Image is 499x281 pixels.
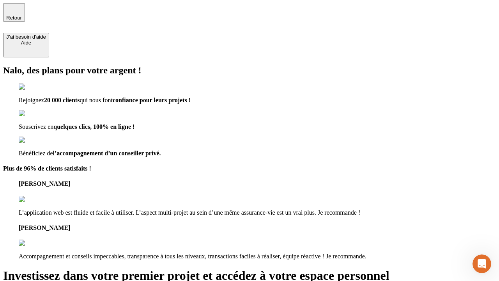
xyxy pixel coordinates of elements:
img: checkmark [19,84,52,91]
img: reviews stars [19,196,57,203]
h4: Plus de 96% de clients satisfaits ! [3,165,496,172]
img: checkmark [19,137,52,144]
span: Bénéficiez de [19,150,53,157]
button: Retour [3,3,25,22]
span: quelques clics, 100% en ligne ! [53,123,134,130]
span: 20 000 clients [44,97,80,103]
img: reviews stars [19,240,57,247]
span: Retour [6,15,22,21]
p: Accompagnement et conseils impeccables, transparence à tous les niveaux, transactions faciles à r... [19,253,496,260]
div: Aide [6,40,46,46]
span: Souscrivez en [19,123,53,130]
p: L’application web est fluide et facile à utiliser. L’aspect multi-projet au sein d’une même assur... [19,209,496,216]
div: J’ai besoin d'aide [6,34,46,40]
img: checkmark [19,110,52,117]
button: J’ai besoin d'aideAide [3,33,49,57]
iframe: Intercom live chat [472,254,491,273]
span: qui nous font [80,97,112,103]
span: l’accompagnement d’un conseiller privé. [53,150,161,157]
h4: [PERSON_NAME] [19,180,496,187]
span: confiance pour leurs projets ! [113,97,191,103]
h4: [PERSON_NAME] [19,224,496,231]
span: Rejoignez [19,97,44,103]
h2: Nalo, des plans pour votre argent ! [3,65,496,76]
